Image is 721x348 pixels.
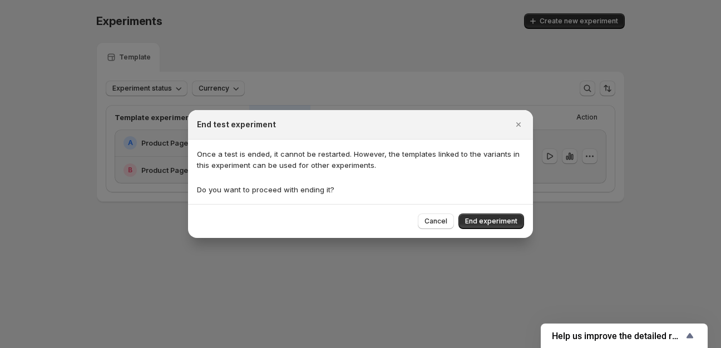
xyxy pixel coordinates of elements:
h2: End test experiment [197,119,276,130]
button: End experiment [458,213,524,229]
button: Show survey - Help us improve the detailed report for A/B campaigns [552,329,697,342]
p: Once a test is ended, it cannot be restarted. However, the templates linked to the variants in th... [197,148,524,171]
button: Close [511,117,526,132]
button: Cancel [418,213,454,229]
span: End experiment [465,217,517,226]
span: Help us improve the detailed report for A/B campaigns [552,331,683,341]
p: Do you want to proceed with ending it? [197,184,524,195]
span: Cancel [424,217,447,226]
